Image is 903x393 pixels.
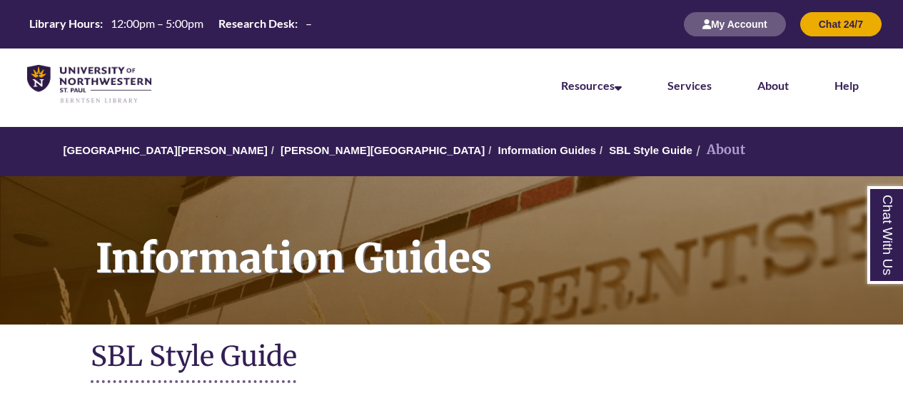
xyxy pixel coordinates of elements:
a: Chat 24/7 [800,18,882,30]
a: SBL Style Guide [609,144,692,156]
span: – [306,16,312,30]
a: About [757,78,789,92]
a: Resources [561,78,622,92]
a: [GEOGRAPHIC_DATA][PERSON_NAME] [64,144,268,156]
h1: Information Guides [80,176,903,306]
button: My Account [684,12,786,36]
a: Hours Today [24,16,318,33]
a: [PERSON_NAME][GEOGRAPHIC_DATA] [281,144,485,156]
span: 12:00pm – 5:00pm [111,16,203,30]
a: Help [834,78,859,92]
a: My Account [684,18,786,30]
a: Information Guides [498,144,596,156]
table: Hours Today [24,16,318,31]
th: Research Desk: [213,16,300,31]
h1: SBL Style Guide [91,339,813,377]
li: About [692,140,745,160]
button: Chat 24/7 [800,12,882,36]
img: UNWSP Library Logo [27,65,151,104]
a: Services [667,78,712,92]
th: Library Hours: [24,16,105,31]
